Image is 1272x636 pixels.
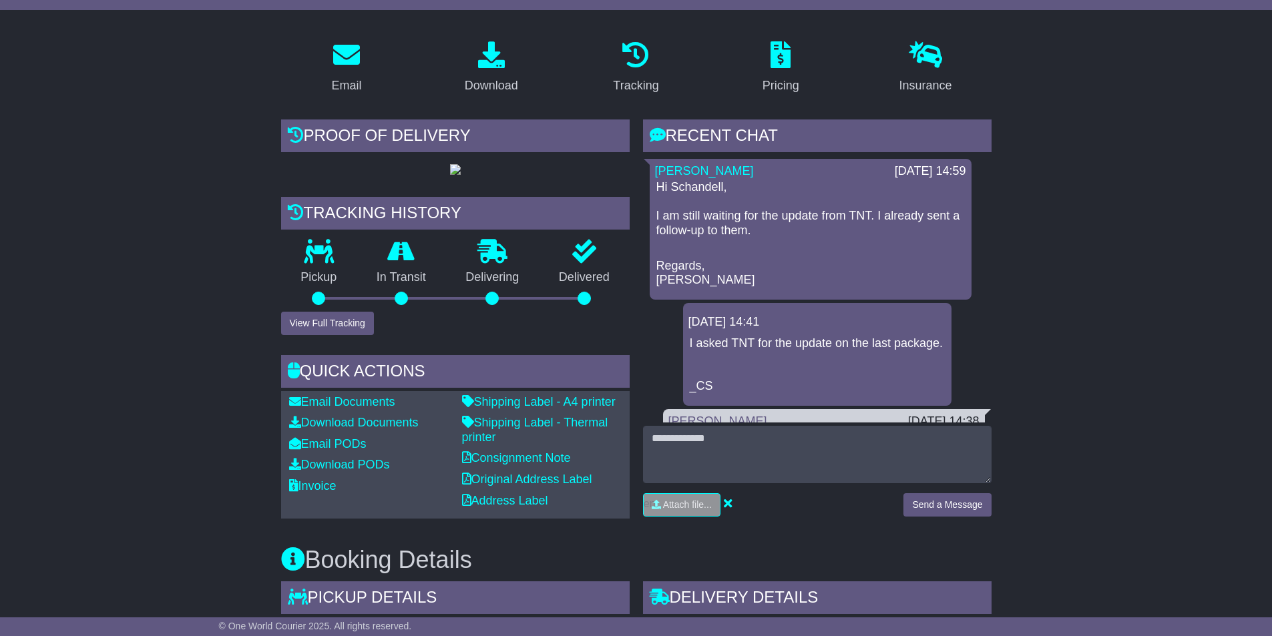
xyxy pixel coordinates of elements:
[456,37,527,99] a: Download
[539,270,630,285] p: Delivered
[891,37,961,99] a: Insurance
[289,416,419,429] a: Download Documents
[331,77,361,95] div: Email
[281,312,374,335] button: View Full Tracking
[289,479,337,493] a: Invoice
[895,164,966,179] div: [DATE] 14:59
[289,437,367,450] a: Email PODs
[656,180,965,238] p: Hi Schandell, I am still waiting for the update from TNT. I already sent a follow-up to them.
[462,395,616,408] a: Shipping Label - A4 printer
[655,164,754,178] a: [PERSON_NAME]
[754,37,808,99] a: Pricing
[613,77,658,95] div: Tracking
[668,414,767,428] a: [PERSON_NAME]
[690,336,945,394] p: I asked TNT for the update on the last package. _CS
[289,458,390,471] a: Download PODs
[357,270,446,285] p: In Transit
[462,416,608,444] a: Shipping Label - Thermal printer
[219,621,412,631] span: © One World Courier 2025. All rights reserved.
[462,494,548,507] a: Address Label
[763,77,799,95] div: Pricing
[281,581,630,617] div: Pickup Details
[289,395,395,408] a: Email Documents
[281,270,357,285] p: Pickup
[462,472,592,486] a: Original Address Label
[323,37,370,99] a: Email
[446,270,540,285] p: Delivering
[281,197,630,233] div: Tracking history
[643,581,992,617] div: Delivery Details
[281,547,992,573] h3: Booking Details
[450,164,461,175] img: GetPodImage
[899,77,952,95] div: Insurance
[643,119,992,155] div: RECENT CHAT
[903,493,991,517] button: Send a Message
[462,451,571,464] a: Consignment Note
[656,244,965,288] p: Regards, [PERSON_NAME]
[281,355,630,391] div: Quick Actions
[688,315,946,330] div: [DATE] 14:41
[908,414,980,429] div: [DATE] 14:38
[604,37,667,99] a: Tracking
[465,77,518,95] div: Download
[281,119,630,155] div: Proof of Delivery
